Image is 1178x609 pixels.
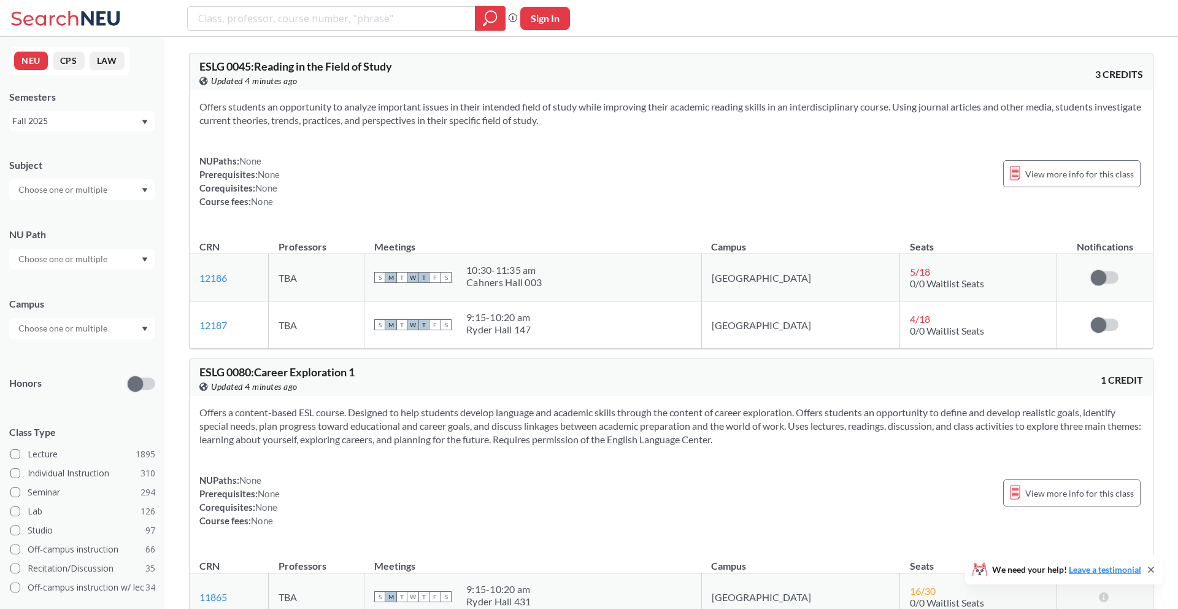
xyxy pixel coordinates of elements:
a: 11865 [199,591,227,603]
label: Lecture [10,446,155,462]
td: TBA [269,254,364,301]
span: 126 [141,505,155,518]
span: None [239,155,261,166]
section: Offers a content-based ESL course. Designed to help students develop language and academic skills... [199,406,1143,446]
span: ESLG 0080 : Career Exploration 1 [199,365,355,379]
span: None [255,182,277,193]
span: Updated 4 minutes ago [211,380,298,394]
span: 310 [141,467,155,480]
svg: Dropdown arrow [142,327,148,332]
label: Seminar [10,484,155,500]
span: View more info for this class [1025,166,1134,182]
span: 0/0 Waitlist Seats [910,277,984,289]
label: Off-campus instruction [10,541,155,557]
label: Individual Instruction [10,465,155,481]
span: 35 [145,562,155,575]
th: Notifications [1057,228,1153,254]
div: Campus [9,297,155,311]
span: T [418,319,429,330]
span: None [251,515,273,526]
div: 9:15 - 10:20 am [466,583,531,595]
span: W [407,272,418,283]
span: F [429,319,441,330]
span: 1 CREDIT [1101,373,1143,387]
span: 5 / 18 [910,266,930,277]
div: CRN [199,559,220,573]
svg: magnifying glass [483,10,498,27]
section: Offers students an opportunity to analyze important issues in their intended field of study while... [199,100,1143,127]
span: 0/0 Waitlist Seats [910,325,984,336]
svg: Dropdown arrow [142,188,148,193]
button: LAW [90,52,125,70]
input: Choose one or multiple [12,252,115,266]
p: Honors [9,376,42,390]
span: Class Type [9,425,155,439]
th: Seats [900,547,1057,573]
span: 34 [145,581,155,594]
div: Subject [9,158,155,172]
span: W [407,591,418,602]
div: Ryder Hall 147 [466,324,531,336]
span: S [441,272,452,283]
label: Lab [10,503,155,519]
div: magnifying glass [475,6,506,31]
svg: Dropdown arrow [142,257,148,262]
span: Updated 4 minutes ago [211,74,298,88]
span: M [385,591,396,602]
span: 3 CREDITS [1095,68,1143,81]
span: T [418,591,429,602]
span: F [429,591,441,602]
div: CRN [199,240,220,254]
a: 12186 [199,272,227,284]
div: Dropdown arrow [9,249,155,270]
input: Choose one or multiple [12,182,115,197]
span: S [374,591,385,602]
div: Ryder Hall 431 [466,595,531,608]
span: S [374,319,385,330]
span: T [396,319,407,330]
svg: Dropdown arrow [142,120,148,125]
div: 9:15 - 10:20 am [466,311,531,324]
a: Leave a testimonial [1069,564,1141,575]
input: Class, professor, course number, "phrase" [197,8,466,29]
span: F [429,272,441,283]
th: Meetings [364,228,702,254]
span: None [251,196,273,207]
span: 97 [145,524,155,537]
a: 12187 [199,319,227,331]
span: M [385,319,396,330]
span: M [385,272,396,283]
th: Professors [269,547,364,573]
span: 4 / 18 [910,313,930,325]
span: None [255,502,277,513]
div: NUPaths: Prerequisites: Corequisites: Course fees: [199,473,280,527]
span: S [374,272,385,283]
td: [GEOGRAPHIC_DATA] [701,301,900,349]
div: NU Path [9,228,155,241]
button: CPS [53,52,85,70]
th: Seats [900,228,1057,254]
div: Cahners Hall 003 [466,276,542,289]
div: NUPaths: Prerequisites: Corequisites: Course fees: [199,154,280,208]
div: Dropdown arrow [9,179,155,200]
span: S [441,591,452,602]
span: 1895 [136,448,155,461]
td: [GEOGRAPHIC_DATA] [701,254,900,301]
label: Off-campus instruction w/ lec [10,580,155,595]
span: S [441,319,452,330]
span: T [396,591,407,602]
span: None [258,488,280,499]
label: Recitation/Discussion [10,561,155,576]
span: W [407,319,418,330]
span: 66 [145,543,155,556]
input: Choose one or multiple [12,321,115,336]
th: Notifications [1057,547,1153,573]
td: TBA [269,301,364,349]
span: ESLG 0045 : Reading in the Field of Study [199,60,392,73]
span: We need your help! [992,565,1141,574]
label: Studio [10,522,155,538]
span: None [239,475,261,486]
button: NEU [14,52,48,70]
button: Sign In [520,7,570,30]
th: Campus [701,547,900,573]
